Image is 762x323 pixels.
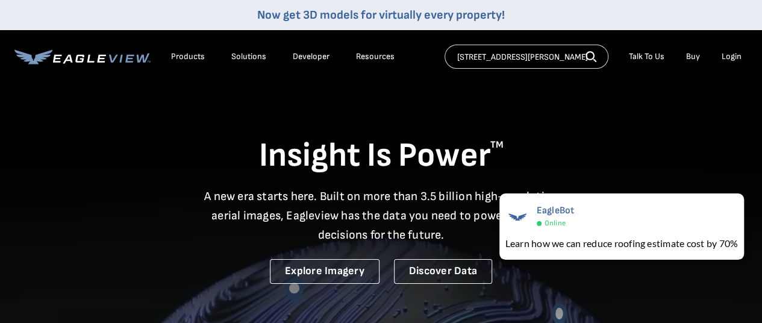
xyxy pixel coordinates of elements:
[394,259,492,284] a: Discover Data
[505,236,738,251] div: Learn how we can reduce roofing estimate cost by 70%
[293,51,329,62] a: Developer
[356,51,395,62] div: Resources
[629,51,664,62] div: Talk To Us
[686,51,700,62] a: Buy
[197,187,566,245] p: A new era starts here. Built on more than 3.5 billion high-resolution aerial images, Eagleview ha...
[257,8,505,22] a: Now get 3D models for virtually every property!
[490,139,504,151] sup: TM
[171,51,205,62] div: Products
[505,205,529,229] img: EagleBot
[537,205,575,216] span: EagleBot
[270,259,379,284] a: Explore Imagery
[231,51,266,62] div: Solutions
[722,51,742,62] div: Login
[545,219,566,228] span: Online
[14,135,748,177] h1: Insight Is Power
[445,45,608,69] input: Search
